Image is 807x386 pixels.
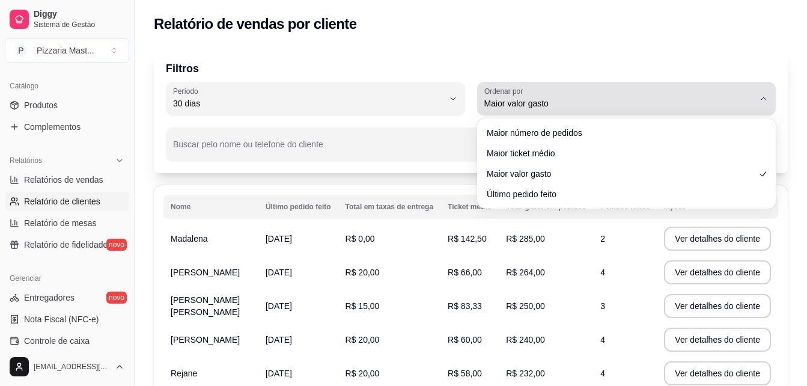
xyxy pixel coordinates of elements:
span: 4 [600,268,605,277]
span: P [15,44,27,57]
span: Controle de caixa [24,335,90,347]
span: Diggy [34,9,124,20]
h2: Relatório de vendas por cliente [154,14,357,34]
span: R$ 15,00 [346,301,380,311]
span: Relatórios de vendas [24,174,103,186]
label: Ordenar por [484,86,527,96]
span: [DATE] [266,234,292,244]
input: Buscar pelo nome ou telefone do cliente [173,143,701,155]
span: 4 [600,369,605,378]
span: R$ 20,00 [346,335,380,345]
span: Rejane [171,369,197,378]
span: [DATE] [266,301,292,311]
span: Madalena [171,234,208,244]
th: Nome [163,195,258,219]
th: Último pedido feito [258,195,338,219]
span: R$ 142,50 [448,234,487,244]
button: Ver detalhes do cliente [664,260,771,284]
button: Ver detalhes do cliente [664,294,771,318]
span: Produtos [24,99,58,111]
div: Catálogo [5,76,129,96]
span: R$ 20,00 [346,268,380,277]
span: Maior número de pedidos [487,127,755,139]
span: R$ 66,00 [448,268,482,277]
span: Relatório de fidelidade [24,239,108,251]
span: [DATE] [266,268,292,277]
span: Complementos [24,121,81,133]
span: R$ 250,00 [506,301,545,311]
div: Gerenciar [5,269,129,288]
span: R$ 285,00 [506,234,545,244]
span: 3 [600,301,605,311]
span: Maior valor gasto [487,168,755,180]
button: Ver detalhes do cliente [664,328,771,352]
span: Último pedido feito [487,188,755,200]
button: Ver detalhes do cliente [664,227,771,251]
span: Maior valor gasto [484,97,755,109]
div: Pizzaria Mast ... [37,44,94,57]
span: [DATE] [266,335,292,345]
span: R$ 232,00 [506,369,545,378]
span: [PERSON_NAME] [PERSON_NAME] [171,295,240,317]
span: 30 dias [173,97,443,109]
span: [DATE] [266,369,292,378]
span: R$ 0,00 [346,234,375,244]
span: Nota Fiscal (NFC-e) [24,313,99,325]
span: Relatório de mesas [24,217,97,229]
span: [PERSON_NAME] [171,335,240,345]
span: Relatório de clientes [24,195,100,207]
label: Período [173,86,202,96]
p: Filtros [166,60,776,77]
span: Sistema de Gestão [34,20,124,29]
button: Ver detalhes do cliente [664,361,771,385]
span: Entregadores [24,292,75,304]
th: Total em taxas de entrega [338,195,441,219]
span: [PERSON_NAME] [171,268,240,277]
span: R$ 264,00 [506,268,545,277]
span: R$ 58,00 [448,369,482,378]
span: R$ 20,00 [346,369,380,378]
span: R$ 83,33 [448,301,482,311]
span: R$ 60,00 [448,335,482,345]
span: [EMAIL_ADDRESS][DOMAIN_NAME] [34,362,110,372]
span: Relatórios [10,156,42,165]
span: 4 [600,335,605,345]
th: Ticket médio [440,195,499,219]
span: Maior ticket médio [487,147,755,159]
button: Select a team [5,38,129,63]
span: R$ 240,00 [506,335,545,345]
span: 2 [600,234,605,244]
